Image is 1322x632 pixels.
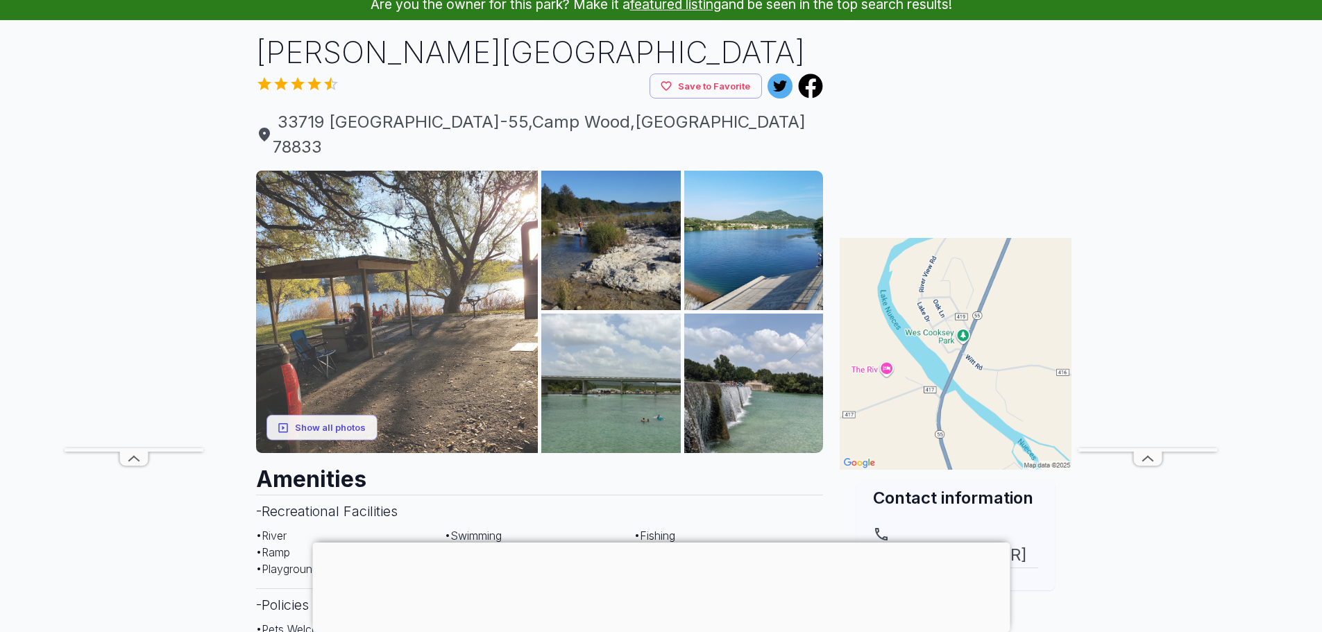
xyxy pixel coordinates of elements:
a: [PHONE_NUMBER] [873,526,1038,567]
img: AAcXr8os-U9_Dbz1fAcmaYQhOX7FB6VAppFN-JT55idHdker9ueBWVQNhdKedQwFTQ4U4qTWn9Y3e8XCJuOeEC3Fs3BRY51jx... [541,171,681,310]
iframe: Advertisement [1078,32,1217,448]
h1: [PERSON_NAME][GEOGRAPHIC_DATA] [256,31,824,74]
a: 33719 [GEOGRAPHIC_DATA]-55,Camp Wood,[GEOGRAPHIC_DATA] 78833 [256,110,824,160]
img: Map for Wes Cooksey Park [840,238,1071,470]
iframe: Advertisement [65,32,203,448]
h2: Amenities [256,453,824,495]
iframe: Advertisement [312,543,1010,629]
img: AAcXr8pq_mFSqEPNjo6U6TmICMijFWEqmnU8WrSNLobdv1wn96hdaP-ONAlb9hpd0NSdVXwLz0VSoAeaiketzL5e1y58M2aDS... [684,171,824,310]
span: • Fishing [634,529,675,543]
img: AAcXr8rjvMAbeITbMHH3pSNCw8Uygx6hK858unSehen_hlgNkX7kPApk38xUyeopBPipWcMzv_JJ8uMSm5lTJw04pIFhJrIKM... [541,314,681,453]
span: • Swimming [445,529,502,543]
iframe: Advertisement [840,31,1071,205]
img: AAcXr8rTMWPYjQCJ-DHMFst1LMi6YMlHlN3j5Hmq986tcQw55p_U8KaFtGi76cyMrO87ij3Shg33Y42XjihGi0a_tGK_AzZKM... [256,171,539,453]
span: • Playground [256,562,319,576]
button: Show all photos [266,415,378,441]
h2: Contact information [873,486,1038,509]
span: • Ramp [256,545,290,559]
img: AAcXr8rcWXwqCsEgcu9spHtVUz9paX4kLadc-bGUpMoDQY-iWTyYH-i2oeu__-CoSHyJCkFcLEbzCajGaaXC85-LSQhEGT_V7... [684,314,824,453]
h3: - Recreational Facilities [256,495,824,527]
button: Save to Favorite [650,74,762,99]
h3: - Policies [256,588,824,621]
span: 33719 [GEOGRAPHIC_DATA]-55 , Camp Wood , [GEOGRAPHIC_DATA] 78833 [256,110,824,160]
span: • River [256,529,287,543]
